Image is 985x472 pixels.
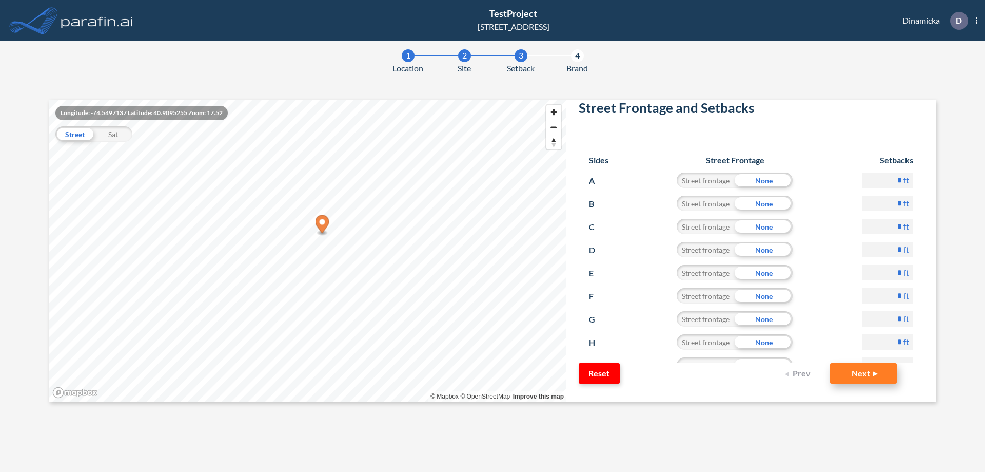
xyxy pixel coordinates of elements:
[779,363,820,384] button: Prev
[677,242,735,257] div: Street frontage
[513,393,564,400] a: Improve this map
[667,155,803,165] h6: Street Frontage
[55,106,228,120] div: Longitude: -74.5497137 Latitude: 40.9095255 Zoom: 17.52
[589,334,608,351] p: H
[55,126,94,142] div: Street
[735,334,793,350] div: None
[677,357,735,373] div: Street frontage
[49,100,566,402] canvas: Map
[677,334,735,350] div: Street frontage
[830,363,897,384] button: Next
[458,49,471,62] div: 2
[735,219,793,234] div: None
[903,198,909,209] label: ft
[677,288,735,304] div: Street frontage
[589,357,608,374] p: I
[589,242,608,258] p: D
[735,242,793,257] div: None
[316,215,329,236] div: Map marker
[546,105,561,120] button: Zoom in
[507,62,535,74] span: Setback
[579,363,620,384] button: Reset
[460,393,510,400] a: OpenStreetMap
[677,311,735,327] div: Street frontage
[887,12,977,30] div: Dinamicka
[546,135,561,149] button: Reset bearing to north
[392,62,423,74] span: Location
[903,360,909,370] label: ft
[402,49,415,62] div: 1
[430,393,459,400] a: Mapbox
[589,155,608,165] h6: Sides
[903,221,909,232] label: ft
[735,311,793,327] div: None
[677,265,735,280] div: Street frontage
[677,173,735,188] div: Street frontage
[903,175,909,185] label: ft
[735,196,793,211] div: None
[903,268,909,278] label: ft
[515,49,527,62] div: 3
[478,21,549,33] div: [STREET_ADDRESS]
[677,196,735,211] div: Street frontage
[862,155,913,165] h6: Setbacks
[589,173,608,189] p: A
[589,265,608,281] p: E
[579,100,923,120] h2: Street Frontage and Setbacks
[677,219,735,234] div: Street frontage
[589,311,608,328] p: G
[94,126,132,142] div: Sat
[59,10,135,31] img: logo
[903,244,909,255] label: ft
[735,173,793,188] div: None
[956,16,962,25] p: D
[571,49,584,62] div: 4
[52,387,97,399] a: Mapbox homepage
[589,219,608,235] p: C
[903,314,909,324] label: ft
[589,196,608,212] p: B
[903,291,909,301] label: ft
[589,288,608,305] p: F
[489,8,537,19] span: TestProject
[735,265,793,280] div: None
[546,135,561,149] span: Reset bearing to north
[566,62,588,74] span: Brand
[546,120,561,135] button: Zoom out
[735,357,793,373] div: None
[735,288,793,304] div: None
[458,62,471,74] span: Site
[903,337,909,347] label: ft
